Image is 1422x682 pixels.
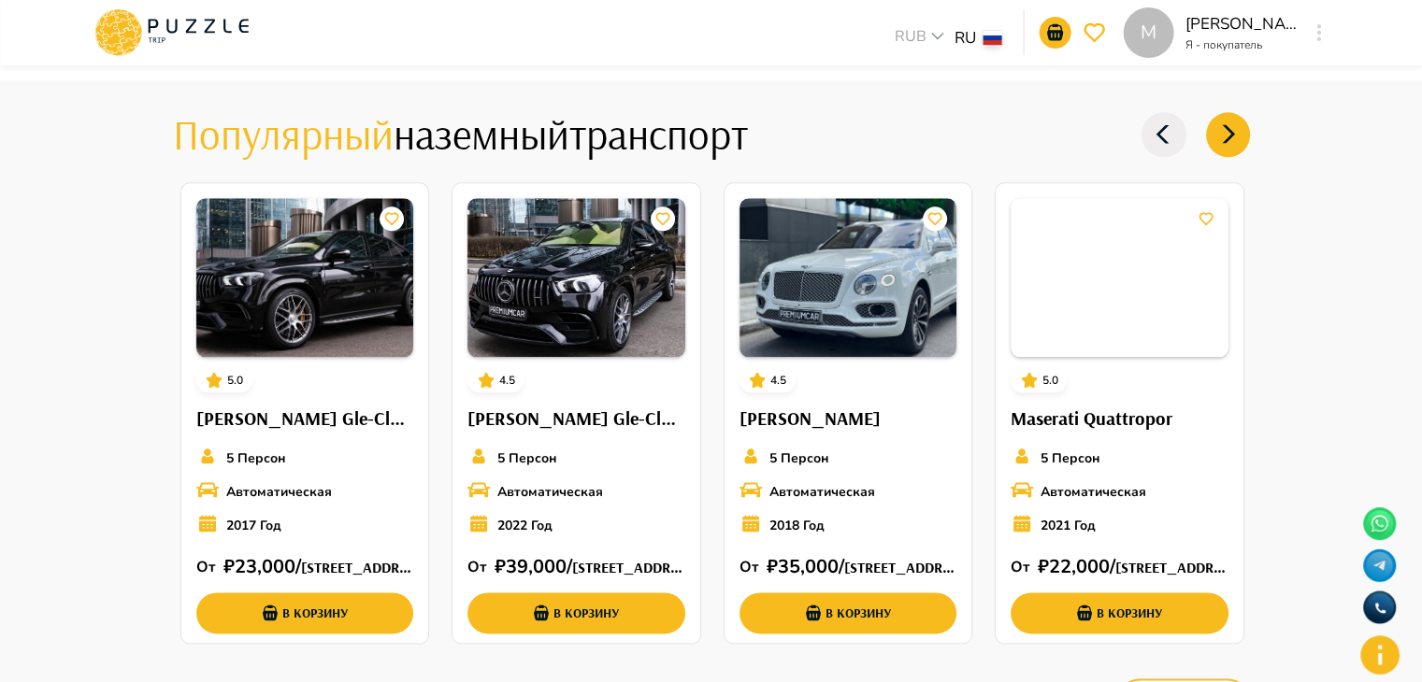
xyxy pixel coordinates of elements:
[1011,556,1038,578] p: От
[226,448,286,468] p: 5 Персон
[1041,516,1096,535] p: 2021 Год
[226,516,281,535] p: 2017 Год
[495,553,506,581] p: ₽
[1016,367,1042,393] button: card_icons
[740,556,767,578] p: От
[380,206,404,231] button: card_icons
[740,198,957,357] img: PuzzleTrip
[767,553,778,581] p: ₽
[1011,404,1228,433] h6: Maserati Quattropor
[473,367,499,393] button: card_icons
[889,25,955,52] div: RUB
[227,372,243,389] p: 5.0
[844,556,957,580] h6: [STREET_ADDRESS]
[955,26,976,50] p: RU
[572,556,685,580] h6: [STREET_ADDRESS]
[1011,592,1228,633] button: В корзину
[1185,12,1298,36] p: [PERSON_NAME] undefined
[984,31,1002,45] img: lang
[173,108,1013,161] h4: наземный транспорт
[744,367,770,393] button: card_icons
[770,372,786,389] p: 4.5
[1115,556,1228,580] h6: [STREET_ADDRESS]
[1011,198,1228,357] img: PuzzleTrip
[196,592,414,633] button: В корзину
[467,592,685,633] button: В корзину
[1185,36,1298,53] p: Я - покупатель
[235,553,295,581] p: 23,000
[769,482,875,502] p: Автоматическая
[839,553,844,581] p: /
[1041,482,1146,502] p: Автоматическая
[196,198,414,357] img: PuzzleTrip
[1194,206,1218,231] button: card_icons
[1040,17,1071,49] button: notifications
[173,107,394,160] span: Популярный
[1038,553,1049,581] p: ₽
[740,404,957,433] h6: [PERSON_NAME]
[196,404,414,433] h6: [PERSON_NAME] Gle-Class
[651,206,675,231] button: card_icons
[1079,17,1111,49] button: favorite
[1042,372,1058,389] p: 5.0
[740,592,957,633] button: В корзину
[295,553,301,581] p: /
[467,198,685,357] img: PuzzleTrip
[223,553,235,581] p: ₽
[196,556,223,578] p: От
[1124,7,1174,58] div: M
[301,556,414,580] h6: [STREET_ADDRESS]
[497,482,603,502] p: Автоматическая
[497,448,557,468] p: 5 Персон
[497,516,553,535] p: 2022 Год
[778,553,839,581] p: 35,000
[226,482,332,502] p: Автоматическая
[201,367,227,393] button: card_icons
[467,404,685,433] h6: [PERSON_NAME] Gle-Class
[923,206,947,231] button: card_icons
[1041,448,1100,468] p: 5 Персон
[769,448,829,468] p: 5 Персон
[1110,553,1115,581] p: /
[467,556,495,578] p: От
[1049,553,1110,581] p: 22,000
[769,516,825,535] p: 2018 Год
[506,553,567,581] p: 39,000
[567,553,572,581] p: /
[499,372,515,389] p: 4.5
